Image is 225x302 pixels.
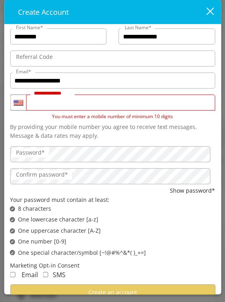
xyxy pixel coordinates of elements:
[10,146,210,162] input: Password
[18,237,66,246] span: One number [0-9]
[10,123,215,141] div: By providing your mobile number you agree to receive text messages. Message & data rates may apply.
[10,113,215,120] div: You must enter a mobile number of minimum 10 digits
[11,228,14,234] span: ✔
[10,195,215,204] div: Your password must contain at least:
[10,95,26,111] div: Country
[10,272,15,278] input: Receive Marketing Email
[18,248,146,257] span: One special character/symbol [~!@#%^&*( )_+=]
[11,250,14,256] span: ✔
[53,271,66,280] span: SMS
[10,168,210,184] input: ConfirmPassword
[18,7,69,17] span: Create Account
[10,284,215,300] button: Create an account
[12,170,72,179] label: Confirm password*
[88,288,137,296] span: Create an account
[43,272,48,278] input: Receive Marketing SMS
[12,52,57,61] label: Referral Code
[10,28,107,44] input: FirstName
[119,28,215,44] input: Lastname
[11,205,14,212] span: ✔
[18,226,101,235] span: One uppercase character [A-Z]
[121,24,155,31] label: Last Name*
[10,50,215,66] input: ReferralCode
[12,68,35,75] label: Email*
[12,24,47,31] label: First Name*
[18,215,98,224] span: One lowercase character [a-z]
[22,271,38,280] span: Email
[10,261,215,270] div: Marketing Opt-in Consent
[11,217,14,223] span: ✔
[170,186,215,195] button: Show password*
[10,72,215,89] input: Email
[205,7,221,17] button: close dialog
[18,204,51,213] span: 8 characters
[11,239,14,245] span: ✔
[12,148,49,157] label: Password*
